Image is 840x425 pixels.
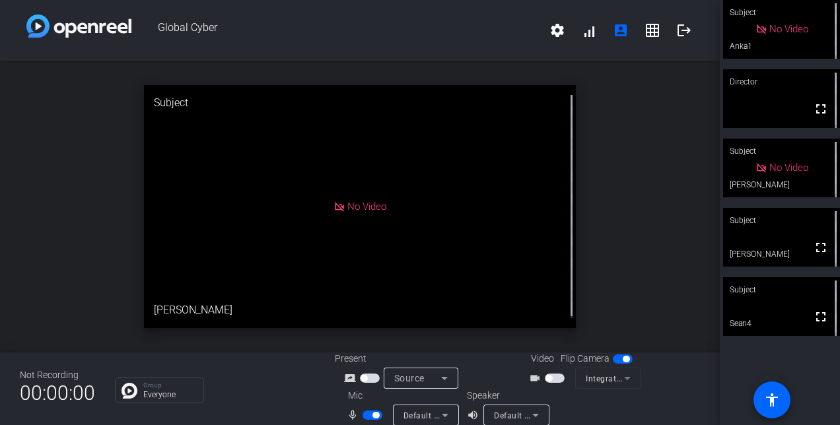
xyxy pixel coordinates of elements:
[769,162,808,174] span: No Video
[813,101,829,117] mat-icon: fullscreen
[403,410,731,420] span: Default - Microphone Array (Intel® Smart Sound Technology for Digital Microphones)
[26,15,131,38] img: white-gradient.svg
[573,15,605,46] button: signal_cellular_alt
[764,392,780,408] mat-icon: accessibility
[723,139,840,164] div: Subject
[122,383,137,399] img: Chat Icon
[347,201,386,212] span: No Video
[813,240,829,255] mat-icon: fullscreen
[347,407,363,423] mat-icon: mic_none
[769,23,808,35] span: No Video
[531,352,554,366] span: Video
[131,15,542,46] span: Global Cyber
[549,22,565,38] mat-icon: settings
[494,410,637,420] span: Default - Speakers (Realtek(R) Audio)
[723,69,840,94] div: Director
[20,368,95,382] div: Not Recording
[143,382,197,389] p: Group
[613,22,629,38] mat-icon: account_box
[723,208,840,233] div: Subject
[813,309,829,325] mat-icon: fullscreen
[529,370,545,386] mat-icon: videocam_outline
[335,352,467,366] div: Present
[144,85,576,121] div: Subject
[467,407,483,423] mat-icon: volume_up
[723,277,840,302] div: Subject
[394,373,425,383] span: Source
[143,391,197,399] p: Everyone
[344,370,360,386] mat-icon: screen_share_outline
[20,377,95,409] span: 00:00:00
[676,22,692,38] mat-icon: logout
[467,389,546,403] div: Speaker
[335,389,467,403] div: Mic
[561,352,610,366] span: Flip Camera
[645,22,660,38] mat-icon: grid_on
